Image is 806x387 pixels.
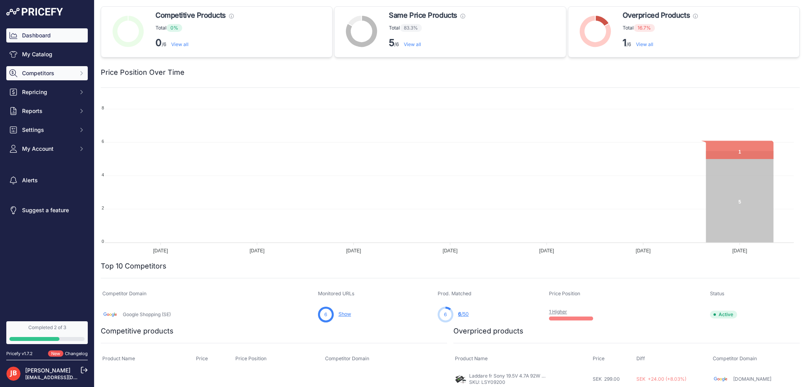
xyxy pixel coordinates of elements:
button: My Account [6,142,88,156]
tspan: 4 [102,172,104,177]
p: Total [389,24,465,32]
span: New [48,350,63,357]
span: Competitor Domain [713,356,757,361]
tspan: [DATE] [153,248,168,254]
tspan: 0 [102,239,104,244]
span: Reports [22,107,74,115]
button: Settings [6,123,88,137]
span: Diff [636,356,645,361]
h2: Top 10 Competitors [101,261,166,272]
span: Monitored URLs [318,291,355,296]
span: Price Position [549,291,580,296]
strong: 0 [155,37,162,48]
span: SEK 299.00 [593,376,620,382]
p: /6 [623,37,698,49]
tspan: [DATE] [346,248,361,254]
button: Reports [6,104,88,118]
span: Same Price Products [389,10,457,21]
a: Alerts [6,173,88,187]
a: Completed 2 of 3 [6,321,88,344]
span: Product Name [455,356,488,361]
a: Changelog [65,351,88,356]
span: 16.7% [634,24,655,32]
a: Laddare fr Sony 19.5V 4.7A 92W 6.5x4.4mm [469,373,568,379]
button: Repricing [6,85,88,99]
span: 6 [458,311,461,317]
span: Settings [22,126,74,134]
tspan: [DATE] [539,248,554,254]
a: [DOMAIN_NAME] [733,376,771,382]
span: Competitor Domain [102,291,146,296]
strong: 1 [623,37,627,48]
a: Dashboard [6,28,88,43]
span: Active [710,311,737,318]
tspan: [DATE] [443,248,458,254]
p: /6 [389,37,465,49]
tspan: [DATE] [636,248,651,254]
div: Pricefy v1.7.2 [6,350,33,357]
h2: Overpriced products [453,326,523,337]
span: 0% [166,24,182,32]
span: Competitors [22,69,74,77]
h2: Price Position Over Time [101,67,185,78]
a: My Catalog [6,47,88,61]
tspan: 8 [102,106,104,110]
p: /6 [155,37,234,49]
strong: 5 [389,37,394,48]
span: Overpriced Products [623,10,690,21]
h2: Competitive products [101,326,174,337]
a: View all [636,41,653,47]
img: Pricefy Logo [6,8,63,16]
span: 83.3% [400,24,422,32]
span: Prod. Matched [438,291,471,296]
button: Competitors [6,66,88,80]
tspan: 2 [102,206,104,210]
nav: Sidebar [6,28,88,312]
span: Competitor Domain [325,356,369,361]
span: My Account [22,145,74,153]
a: Google Shopping (SE) [123,311,171,317]
span: Repricing [22,88,74,96]
a: Show [338,311,351,317]
a: View all [404,41,421,47]
span: Status [710,291,725,296]
a: Suggest a feature [6,203,88,217]
span: 6 [324,311,327,318]
tspan: 6 [102,139,104,144]
span: 6 [444,311,447,318]
span: SEK +24.00 (+8.03%) [636,376,686,382]
a: [PERSON_NAME] [25,367,70,374]
p: Total [623,24,698,32]
div: Completed 2 of 3 [9,324,85,331]
p: Total [155,24,234,32]
span: Price [196,356,208,361]
a: 1 Higher [549,309,567,315]
tspan: [DATE] [250,248,264,254]
a: [EMAIL_ADDRESS][DOMAIN_NAME] [25,374,107,380]
tspan: [DATE] [732,248,747,254]
span: Product Name [102,356,135,361]
a: 6/50 [458,311,469,317]
span: Price Position [235,356,266,361]
span: Price [593,356,604,361]
span: Competitive Products [155,10,226,21]
p: SKU: LSY09200 [469,379,548,385]
a: View all [171,41,189,47]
